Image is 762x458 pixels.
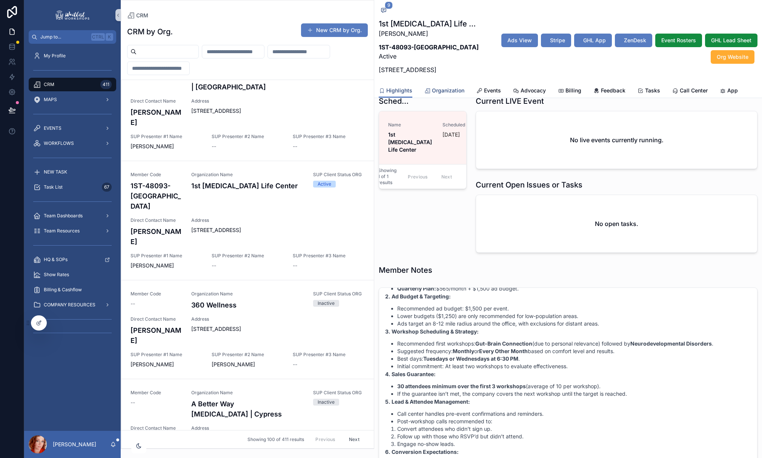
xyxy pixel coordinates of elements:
span: SUP Client Status ORG [313,291,365,297]
span: -- [293,361,297,368]
div: Inactive [318,399,335,406]
span: Address [191,425,365,431]
li: Suggested frequency: or based on comfort level and results. [397,347,751,355]
a: COMPANY RESOURCES [29,298,116,312]
a: App [720,84,738,99]
span: -- [293,262,297,269]
span: Org Website [717,53,748,61]
span: Stripe [550,37,565,44]
div: 67 [102,183,112,192]
a: WORKFLOWS [29,137,116,150]
a: Billing [558,84,581,99]
a: Events [476,84,501,99]
span: [PERSON_NAME] [131,143,203,150]
h4: 100% [MEDICAL_DATA] | [GEOGRAPHIC_DATA] [191,72,304,92]
strong: 6. Conversion Expectations: [385,449,459,455]
span: Event Rosters [661,37,696,44]
span: WORKFLOWS [44,140,74,146]
span: Direct Contact Name [131,316,182,322]
span: Task List [44,184,63,190]
a: Task List67 [29,180,116,194]
li: Post-workshop calls recommended to: [397,418,751,425]
div: scrollable content [24,44,121,349]
h2: No live events currently running. [570,135,664,144]
span: Feedback [601,87,625,94]
button: GHL App [574,34,612,47]
span: Name [388,122,433,128]
strong: Neurodevelopmental Disorders [630,340,712,347]
a: Feedback [593,84,625,99]
li: Best days: . [397,355,751,363]
li: Lower budgets ($1,250) are only recommended for low-population areas. [397,312,751,320]
span: SUP Client Status ORG [313,172,365,178]
span: SUP Presenter #1 Name [131,352,203,358]
h1: 1st [MEDICAL_DATA] Life Center [379,18,481,29]
a: HQ & SOPs [29,253,116,266]
div: Active [318,181,331,188]
h1: Member Notes [379,265,432,275]
span: Organization Name [191,172,304,178]
span: Scheduled Through: [442,122,488,128]
span: SUP Presenter #2 Name [212,134,284,140]
a: Billing & Cashflow [29,283,116,297]
a: CRM411 [29,78,116,91]
a: NEW TASK [29,165,116,179]
span: [PERSON_NAME] [131,262,203,269]
h4: A Better Way [MEDICAL_DATA] | Cypress [191,399,304,419]
span: 9 [385,2,393,9]
span: -- [212,143,216,150]
strong: 2. Ad Budget & Targeting: [385,293,451,300]
h1: CRM by Org. [127,26,173,37]
div: 411 [100,80,112,89]
span: Ctrl [91,33,105,41]
span: CRM [44,81,54,88]
span: HQ & SOPs [44,257,68,263]
li: Initial commitment: At least two workshops to evaluate effectiveness. [397,363,751,370]
button: Event Rosters [655,34,702,47]
strong: 4. Sales Guarantee: [385,371,436,377]
span: Member Code [131,291,182,297]
a: EVENTS [29,121,116,135]
button: GHL Lead Sheet [705,34,757,47]
span: K [106,34,112,40]
span: Advocacy [521,87,546,94]
span: Call Center [680,87,708,94]
p: [DATE] [442,131,460,138]
span: SUP Presenter #3 Name [293,134,365,140]
h4: 1st [MEDICAL_DATA] Life Center [191,181,304,191]
span: SUP Presenter #3 Name [293,352,365,358]
span: Highlights [386,87,412,94]
a: Tasks [638,84,660,99]
span: Team Dashboards [44,213,83,219]
span: SUP Client Status ORG [313,390,365,396]
a: Team Resources [29,224,116,238]
strong: Tuesdays or Wednesdays at 6:30 PM [423,355,518,362]
p: [PERSON_NAME] [53,441,96,448]
span: Billing & Cashflow [44,287,82,293]
span: GHL Lead Sheet [711,37,751,44]
span: Showing 100 of 411 results [247,436,304,443]
span: Address [191,98,365,104]
span: Ads View [507,37,532,44]
h1: Scheduled Through: [379,96,410,106]
span: CRM [136,12,148,19]
a: Team Dashboards [29,209,116,223]
h4: 360 Wellness [191,300,304,310]
span: Organization [432,87,464,94]
h4: [PERSON_NAME] [131,226,182,247]
span: NEW TASK [44,169,67,175]
a: My Profile [29,49,116,63]
h2: No open tasks. [595,219,638,228]
span: Showing 1 of 1 results [378,168,396,186]
span: [PERSON_NAME] [131,361,203,368]
span: EVENTS [44,125,61,131]
p: Active [379,43,481,61]
strong: Gut-Brain Connection [475,340,532,347]
strong: Quarterly Plan: [397,285,436,292]
a: Member Code--Organization Name360 WellnessSUP Client Status ORGInactiveDirect Contact Name[PERSON... [121,280,374,379]
a: Show Rates [29,268,116,281]
strong: 5. Lead & Attendee Management: [385,398,470,405]
span: Team Resources [44,228,80,234]
li: Engage no-show leads. [397,440,751,448]
span: SUP Presenter #1 Name [131,253,203,259]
